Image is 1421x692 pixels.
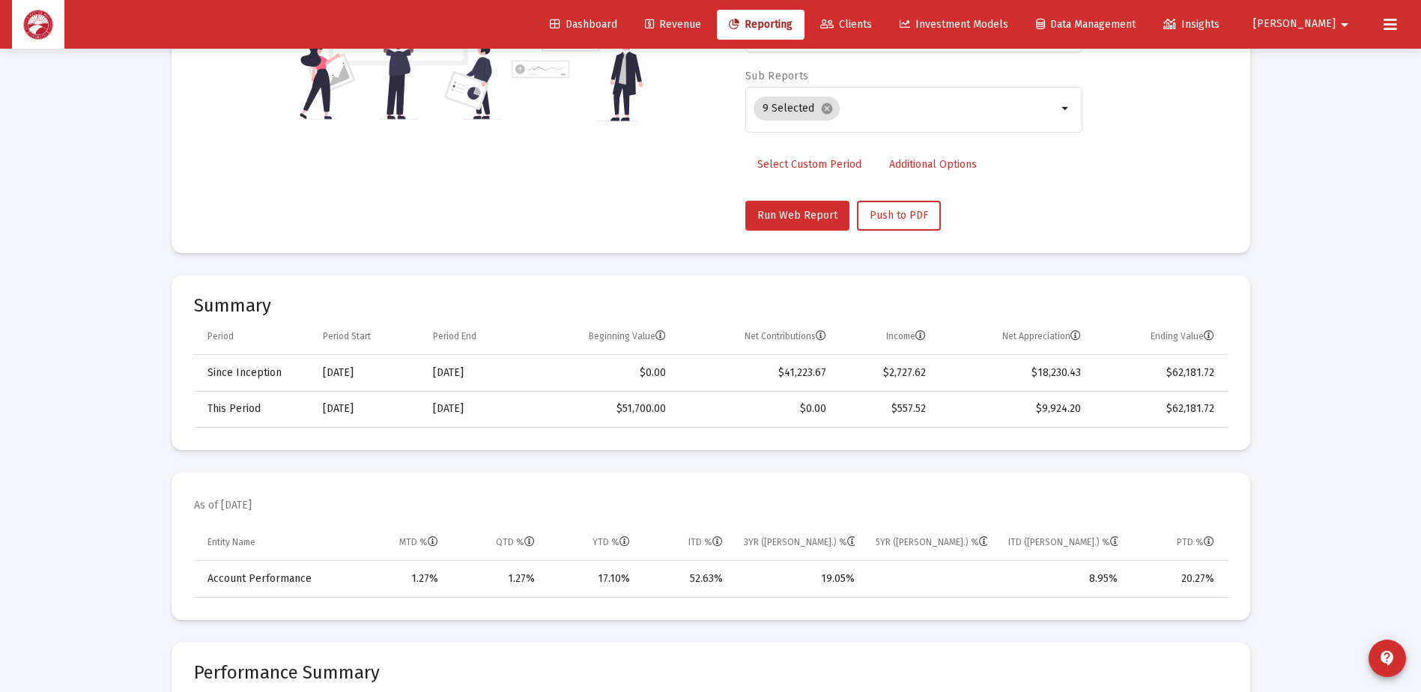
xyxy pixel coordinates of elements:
td: Column Income [837,319,936,355]
div: PTD % [1177,536,1214,548]
td: Column 5YR (Ann.) % [865,525,998,561]
div: Net Appreciation [1002,330,1081,342]
td: Since Inception [194,355,312,391]
td: $9,924.20 [936,391,1091,427]
mat-chip-list: Selection [754,94,1057,124]
div: ITD % [688,536,723,548]
span: Run Web Report [757,209,837,222]
mat-card-title: Summary [194,298,1228,313]
a: Data Management [1024,10,1148,40]
td: $51,700.00 [527,391,676,427]
mat-icon: arrow_drop_down [1336,10,1354,40]
a: Clients [808,10,884,40]
div: Period [207,330,234,342]
div: 8.95% [1008,571,1118,586]
td: $2,727.62 [837,355,936,391]
label: Sub Reports [745,70,808,82]
mat-icon: arrow_drop_down [1057,100,1075,118]
td: Column MTD % [350,525,448,561]
a: Dashboard [538,10,629,40]
button: [PERSON_NAME] [1235,9,1372,39]
td: Column 3YR (Ann.) % [733,525,866,561]
div: Income [886,330,926,342]
td: Column ITD % [640,525,733,561]
span: Insights [1163,18,1219,31]
td: $18,230.43 [936,355,1091,391]
div: MTD % [399,536,438,548]
span: Additional Options [889,158,977,171]
div: 5YR ([PERSON_NAME].) % [876,536,987,548]
div: QTD % [496,536,535,548]
a: Investment Models [888,10,1020,40]
span: Push to PDF [870,209,928,222]
div: Data grid [194,319,1228,428]
a: Reporting [717,10,805,40]
div: ITD ([PERSON_NAME].) % [1008,536,1118,548]
a: Insights [1151,10,1231,40]
div: [DATE] [433,401,516,416]
a: Revenue [633,10,713,40]
button: Run Web Report [745,201,849,231]
div: [DATE] [323,365,412,380]
span: Investment Models [900,18,1008,31]
div: 3YR ([PERSON_NAME].) % [744,536,855,548]
div: 1.27% [360,571,437,586]
td: Account Performance [194,561,351,597]
td: $41,223.67 [676,355,837,391]
span: Reporting [729,18,793,31]
div: 20.27% [1139,571,1214,586]
div: [DATE] [433,365,516,380]
span: [PERSON_NAME] [1253,18,1336,31]
mat-icon: contact_support [1378,649,1396,667]
span: Data Management [1036,18,1136,31]
div: 19.05% [744,571,855,586]
span: Select Custom Period [757,158,861,171]
td: This Period [194,391,312,427]
td: Column Ending Value [1091,319,1227,355]
td: Column Period [194,319,312,355]
mat-card-subtitle: As of [DATE] [194,498,252,513]
img: reporting-alt [512,7,643,121]
mat-icon: cancel [820,102,834,115]
mat-chip: 9 Selected [754,97,840,121]
td: $62,181.72 [1091,391,1227,427]
td: Column Period End [422,319,527,355]
div: Ending Value [1151,330,1214,342]
td: Column YTD % [545,525,641,561]
td: Column Period Start [312,319,422,355]
div: Net Contributions [745,330,826,342]
td: $62,181.72 [1091,355,1227,391]
div: 17.10% [556,571,631,586]
div: 1.27% [459,571,535,586]
span: Dashboard [550,18,617,31]
div: [DATE] [323,401,412,416]
div: Entity Name [207,536,255,548]
td: Column Net Appreciation [936,319,1091,355]
div: Data grid [194,525,1228,598]
mat-card-title: Performance Summary [194,665,1228,680]
div: YTD % [593,536,630,548]
td: $0.00 [527,355,676,391]
div: 52.63% [651,571,722,586]
td: Column Entity Name [194,525,351,561]
td: Column PTD % [1128,525,1228,561]
span: Clients [820,18,872,31]
td: Column Beginning Value [527,319,676,355]
td: Column QTD % [449,525,545,561]
div: Period Start [323,330,371,342]
button: Push to PDF [857,201,941,231]
span: Revenue [645,18,701,31]
td: Column ITD (Ann.) % [998,525,1128,561]
td: $557.52 [837,391,936,427]
div: Period End [433,330,476,342]
div: Beginning Value [589,330,666,342]
td: $0.00 [676,391,837,427]
img: Dashboard [23,10,53,40]
td: Column Net Contributions [676,319,837,355]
